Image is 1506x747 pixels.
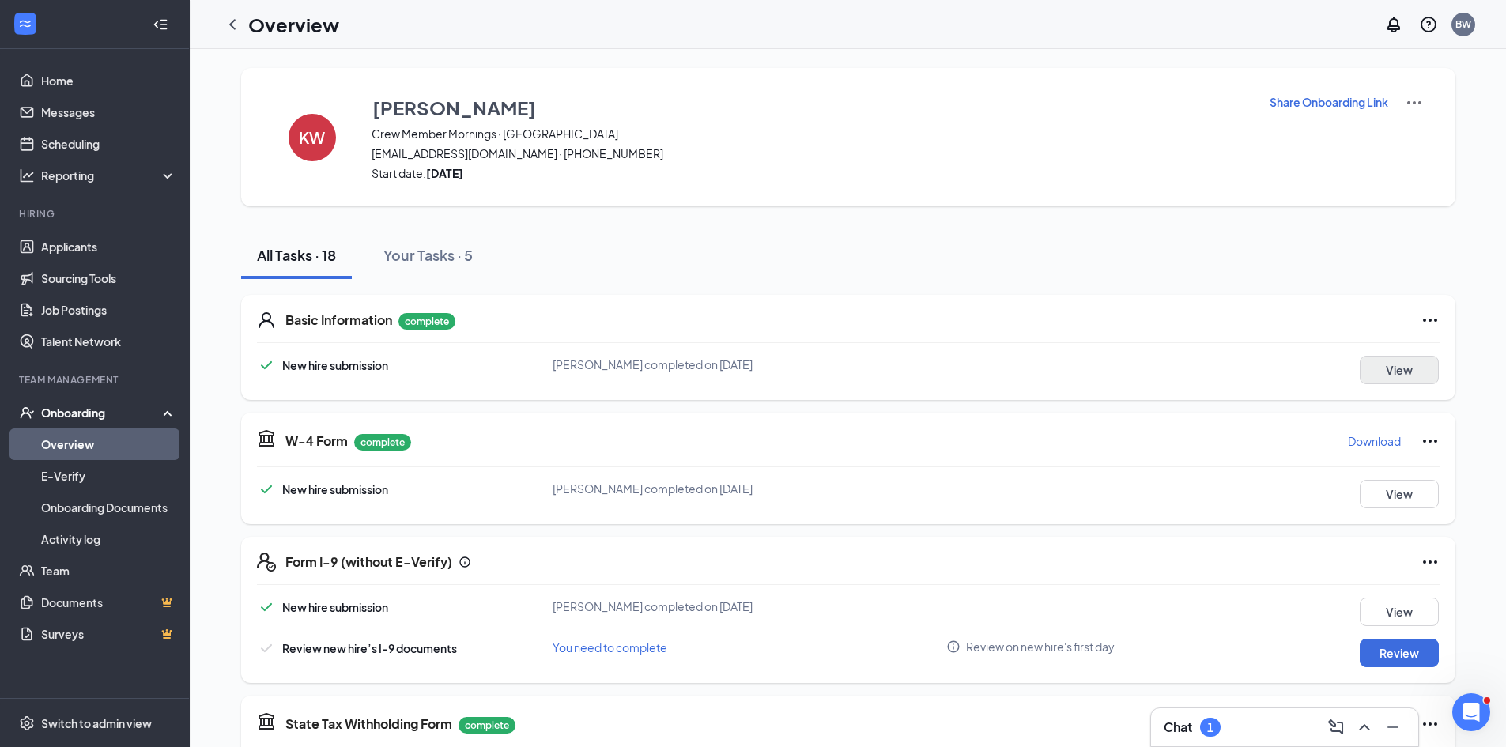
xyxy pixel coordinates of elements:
[372,126,1249,141] span: Crew Member Mornings · [GEOGRAPHIC_DATA].
[257,356,276,375] svg: Checkmark
[257,553,276,572] svg: FormI9EVerifyIcon
[41,231,176,262] a: Applicants
[459,556,471,568] svg: Info
[1347,428,1402,454] button: Download
[946,639,961,654] svg: Info
[1360,480,1439,508] button: View
[257,311,276,330] svg: User
[1419,15,1438,34] svg: QuestionInfo
[41,587,176,618] a: DocumentsCrown
[41,128,176,160] a: Scheduling
[41,405,163,421] div: Onboarding
[299,132,325,143] h4: KW
[1455,17,1471,31] div: BW
[1348,433,1401,449] p: Download
[41,618,176,650] a: SurveysCrown
[19,373,173,387] div: Team Management
[1421,715,1440,734] svg: Ellipses
[1421,311,1440,330] svg: Ellipses
[1360,356,1439,384] button: View
[1360,639,1439,667] button: Review
[41,65,176,96] a: Home
[1421,553,1440,572] svg: Ellipses
[257,639,276,658] svg: Checkmark
[257,711,276,730] svg: TaxGovernmentIcon
[19,207,173,221] div: Hiring
[223,15,242,34] svg: ChevronLeft
[41,715,152,731] div: Switch to admin view
[553,481,753,496] span: [PERSON_NAME] completed on [DATE]
[257,245,336,265] div: All Tasks · 18
[41,326,176,357] a: Talent Network
[41,555,176,587] a: Team
[1360,598,1439,626] button: View
[282,641,457,655] span: Review new hire’s I-9 documents
[1452,693,1490,731] iframe: Intercom live chat
[1384,15,1403,34] svg: Notifications
[17,16,33,32] svg: WorkstreamLogo
[257,428,276,447] svg: TaxGovernmentIcon
[383,245,473,265] div: Your Tasks · 5
[153,17,168,32] svg: Collapse
[257,598,276,617] svg: Checkmark
[553,640,667,655] span: You need to complete
[1380,715,1406,740] button: Minimize
[966,639,1115,655] span: Review on new hire's first day
[248,11,339,38] h1: Overview
[285,715,452,733] h5: State Tax Withholding Form
[1327,718,1346,737] svg: ComposeMessage
[282,358,388,372] span: New hire submission
[372,145,1249,161] span: [EMAIL_ADDRESS][DOMAIN_NAME] · [PHONE_NUMBER]
[1164,719,1192,736] h3: Chat
[1383,718,1402,737] svg: Minimize
[285,432,348,450] h5: W-4 Form
[41,168,177,183] div: Reporting
[41,523,176,555] a: Activity log
[1270,94,1388,110] p: Share Onboarding Link
[553,599,753,613] span: [PERSON_NAME] completed on [DATE]
[1269,93,1389,111] button: Share Onboarding Link
[285,553,452,571] h5: Form I-9 (without E-Verify)
[459,717,515,734] p: complete
[282,482,388,496] span: New hire submission
[282,600,388,614] span: New hire submission
[354,434,411,451] p: complete
[41,492,176,523] a: Onboarding Documents
[41,96,176,128] a: Messages
[372,94,536,121] h3: [PERSON_NAME]
[398,313,455,330] p: complete
[426,166,463,180] strong: [DATE]
[553,357,753,372] span: [PERSON_NAME] completed on [DATE]
[1323,715,1349,740] button: ComposeMessage
[41,428,176,460] a: Overview
[1352,715,1377,740] button: ChevronUp
[372,165,1249,181] span: Start date:
[41,460,176,492] a: E-Verify
[19,405,35,421] svg: UserCheck
[257,480,276,499] svg: Checkmark
[19,168,35,183] svg: Analysis
[1421,432,1440,451] svg: Ellipses
[1355,718,1374,737] svg: ChevronUp
[1405,93,1424,112] img: More Actions
[19,715,35,731] svg: Settings
[1207,721,1213,734] div: 1
[41,262,176,294] a: Sourcing Tools
[285,311,392,329] h5: Basic Information
[273,93,352,181] button: KW
[41,294,176,326] a: Job Postings
[372,93,1249,122] button: [PERSON_NAME]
